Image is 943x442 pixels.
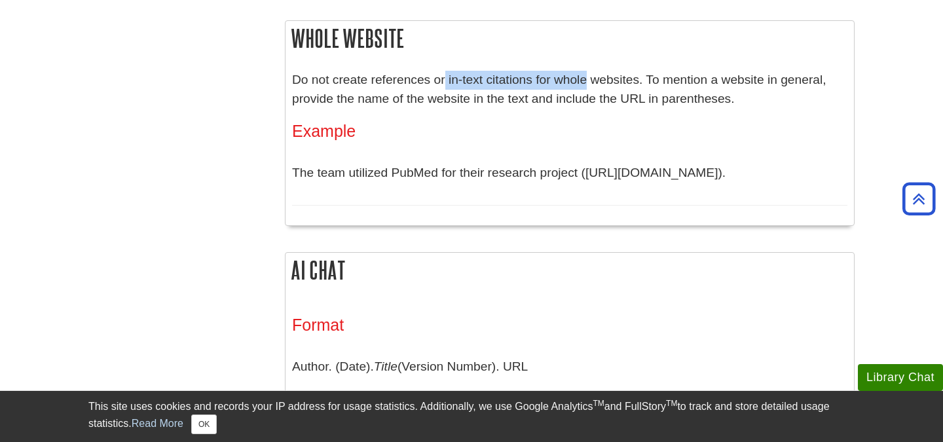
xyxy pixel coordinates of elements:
[286,253,854,287] h2: AI Chat
[132,418,183,429] a: Read More
[666,399,677,408] sup: TM
[88,399,855,434] div: This site uses cookies and records your IP address for usage statistics. Additionally, we use Goo...
[858,364,943,391] button: Library Chat
[292,71,847,109] p: Do not create references or in-text citations for whole websites. To mention a website in general...
[593,399,604,408] sup: TM
[286,21,854,56] h2: Whole Website
[292,316,847,335] h3: Format
[898,190,940,208] a: Back to Top
[374,359,398,373] i: Title
[292,348,847,386] p: Author. (Date). (Version Number). URL
[292,122,847,141] h3: Example
[292,154,847,192] p: The team utilized PubMed for their research project ([URL][DOMAIN_NAME]).
[191,414,217,434] button: Close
